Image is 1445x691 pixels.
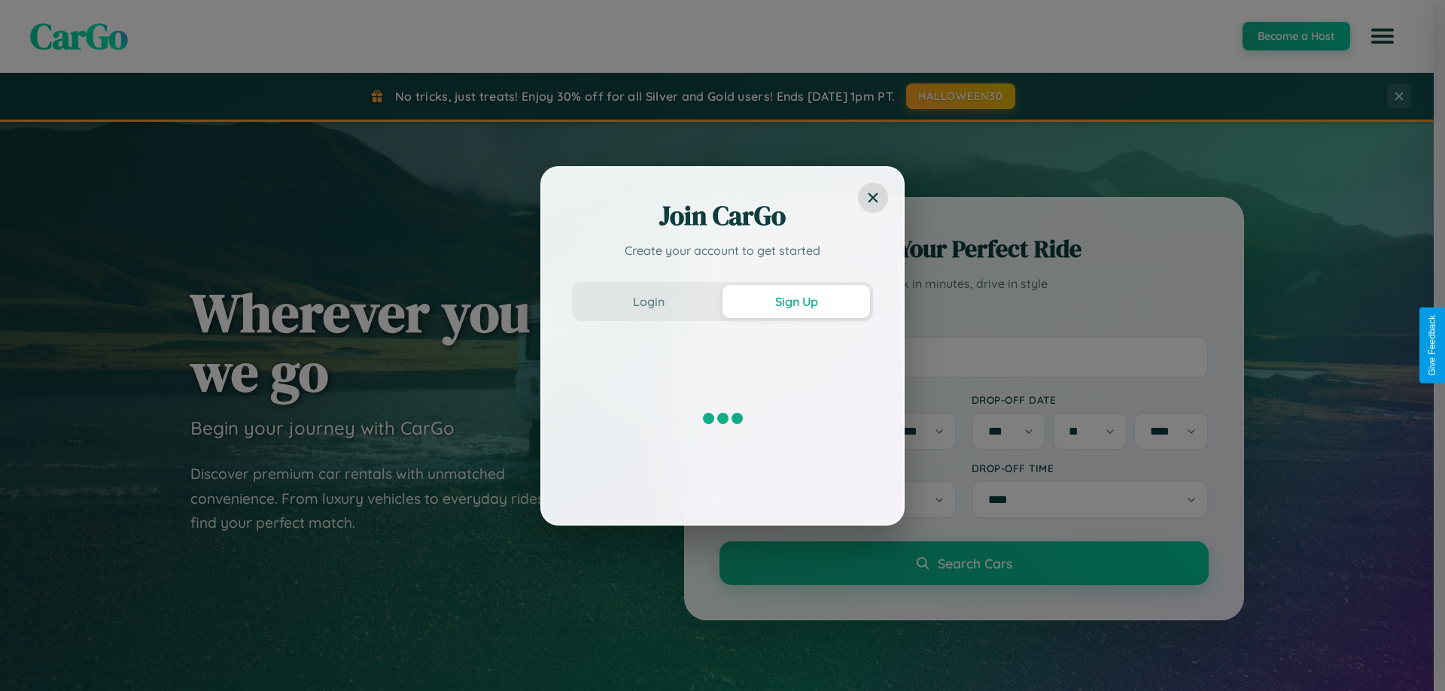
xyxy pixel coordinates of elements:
h2: Join CarGo [572,198,873,234]
p: Create your account to get started [572,241,873,259]
button: Sign Up [722,285,870,318]
button: Login [575,285,722,318]
iframe: Intercom live chat [15,640,51,676]
div: Give Feedback [1427,315,1437,376]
